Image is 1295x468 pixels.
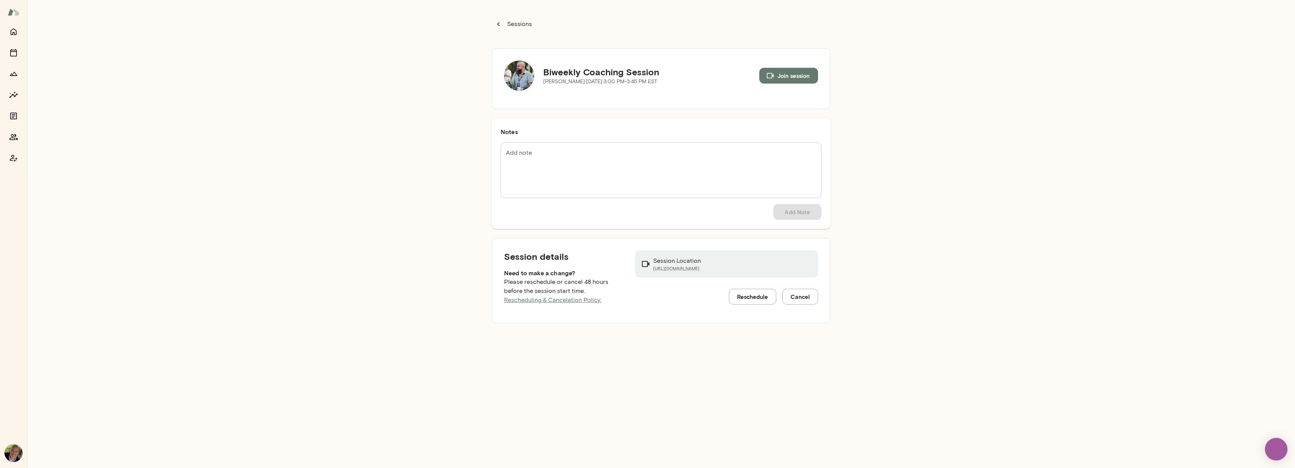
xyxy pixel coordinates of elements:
[504,250,623,262] h5: Session details
[6,45,21,60] button: Sessions
[8,5,20,19] img: Mento
[504,277,623,305] p: Please reschedule or cancel 48 hours before the session start time.
[5,444,23,462] img: David McPherson
[759,68,818,84] button: Join session
[6,66,21,81] button: Growth Plan
[504,61,534,91] img: Jeremy Rhoades
[543,78,659,85] p: [PERSON_NAME] · [DATE] · 3:00 PM-3:45 PM EST
[6,87,21,102] button: Insights
[729,289,776,305] button: Reschedule
[492,17,536,32] button: Sessions
[543,66,659,78] h5: Biweekly Coaching Session
[6,151,21,166] button: Coach app
[782,289,818,305] button: Cancel
[653,265,701,271] a: [URL][DOMAIN_NAME]
[504,296,601,303] a: Rescheduling & Cancelation Policy.
[501,127,821,136] h6: Notes
[6,108,21,123] button: Documents
[504,268,623,277] h6: Need to make a change?
[6,24,21,39] button: Home
[6,130,21,145] button: Members
[653,256,701,265] p: Session Location
[506,20,532,29] p: Sessions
